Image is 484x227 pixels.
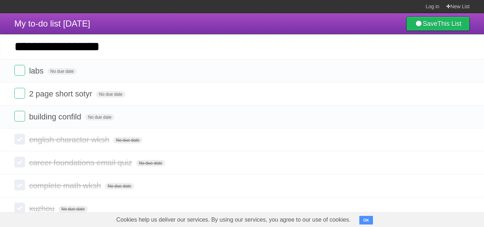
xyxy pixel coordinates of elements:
[29,89,94,98] span: 2 page short sotyr
[113,137,142,143] span: No due date
[29,181,103,190] span: complete math wksh
[359,216,373,224] button: OK
[14,88,25,99] label: Done
[14,180,25,190] label: Done
[85,114,114,120] span: No due date
[29,66,45,75] span: labs
[48,68,77,75] span: No due date
[14,111,25,122] label: Done
[96,91,125,98] span: No due date
[58,206,87,212] span: No due date
[406,16,470,31] a: SaveThis List
[105,183,134,189] span: No due date
[14,134,25,145] label: Done
[29,158,134,167] span: career foundations email quiz
[437,20,461,27] b: This List
[14,19,90,28] span: My to-do list [DATE]
[109,213,358,227] span: Cookies help us deliver our services. By using our services, you agree to our use of cookies.
[14,157,25,167] label: Done
[14,203,25,213] label: Done
[29,204,56,213] span: xuzhou
[14,65,25,76] label: Done
[29,112,83,121] span: building confild
[29,135,111,144] span: english charactor wksh
[136,160,165,166] span: No due date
